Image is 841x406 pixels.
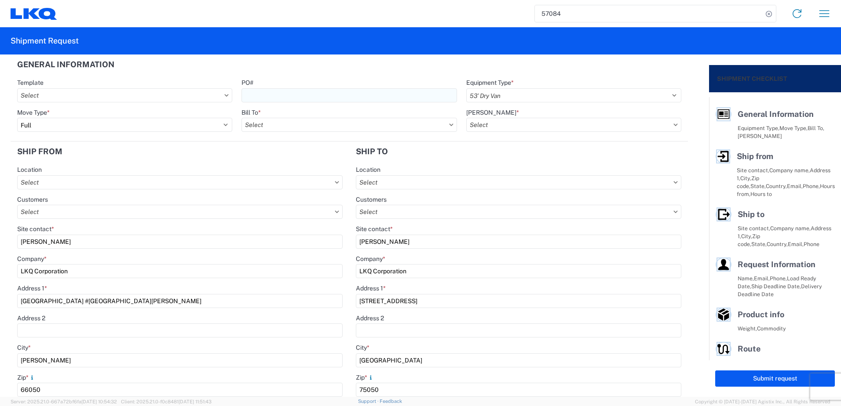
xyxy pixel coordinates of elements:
a: Support [358,399,380,404]
span: Company name, [769,167,810,174]
input: Select [356,205,681,219]
h2: Shipment Checklist [717,73,787,84]
h2: Ship from [17,147,62,156]
label: Site contact [356,225,393,233]
span: Copyright © [DATE]-[DATE] Agistix Inc., All Rights Reserved [695,398,830,406]
input: Shipment, tracking or reference number [535,5,763,22]
span: [DATE] 11:51:43 [179,399,212,404]
span: Server: 2025.21.0-667a72bf6fa [11,399,117,404]
label: Company [356,255,385,263]
input: Select [356,175,681,189]
button: Submit request [715,370,835,387]
span: City, [740,175,751,181]
span: Country, [767,241,788,247]
span: Weight, [738,325,757,332]
label: Address 1 [356,284,386,292]
label: Address 2 [356,314,384,322]
label: Zip [17,373,36,381]
span: Route [738,344,761,353]
input: Select [466,118,681,132]
span: Country, [766,183,787,189]
span: Client: 2025.21.0-f0c8481 [121,399,212,404]
span: Equipment Type, [738,125,779,131]
label: Address 2 [17,314,45,322]
label: Customers [356,196,387,203]
span: Phone, [770,275,787,282]
span: State, [751,241,767,247]
input: Select [17,175,343,189]
span: [PERSON_NAME] [738,133,782,139]
label: Address 1 [17,284,47,292]
h2: Shipment Request [11,36,79,46]
label: Template [17,79,44,87]
span: Email, [754,275,770,282]
span: Email, [787,183,803,189]
span: Ship from [737,152,773,161]
label: [PERSON_NAME] [466,109,519,116]
span: Bill To, [808,125,824,131]
input: Select [17,88,232,102]
label: Location [356,166,380,174]
span: Hours to [750,191,772,197]
span: Phone, [803,183,820,189]
span: Phone [804,241,819,247]
span: Commodity [757,325,786,332]
label: Customers [17,196,48,203]
span: General Information [738,109,814,119]
label: Location [17,166,42,174]
span: Site contact, [737,167,769,174]
span: Ship to [738,210,764,219]
label: Company [17,255,47,263]
a: Feedback [380,399,402,404]
span: City, [741,233,752,239]
h2: General Information [17,60,114,69]
input: Select [241,118,457,132]
span: Request Information [738,260,815,269]
label: Site contact [17,225,54,233]
label: City [356,344,369,352]
span: State, [750,183,766,189]
span: Ship Deadline Date, [751,283,801,290]
span: Pallet Count, [738,359,771,366]
span: Name, [738,275,754,282]
label: Move Type [17,109,50,116]
span: Company name, [770,225,811,232]
input: Select [17,205,343,219]
h2: Ship to [356,147,388,156]
span: Email, [788,241,804,247]
span: Move Type, [779,125,808,131]
label: City [17,344,31,352]
span: Pallet Count in Pickup Stops equals Pallet Count in delivery stops, [738,359,830,382]
label: PO# [241,79,253,87]
span: [DATE] 10:54:32 [81,399,117,404]
span: Product info [738,310,784,319]
label: Bill To [241,109,261,116]
label: Equipment Type [466,79,514,87]
span: Site contact, [738,225,770,232]
label: Zip [356,373,374,381]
